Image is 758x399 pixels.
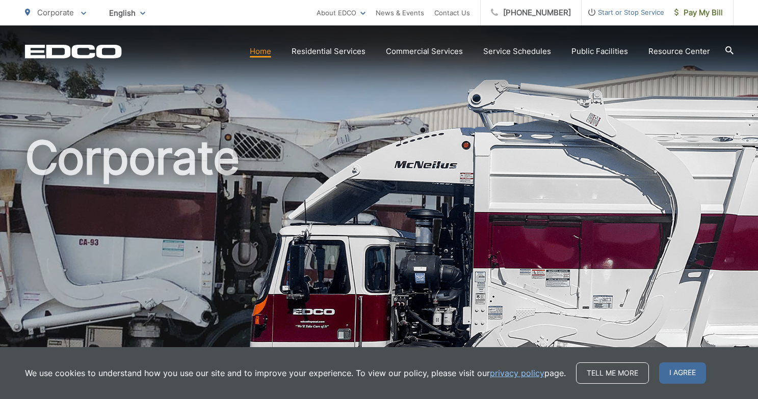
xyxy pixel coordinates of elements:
[250,45,271,58] a: Home
[576,362,649,384] a: Tell me more
[490,367,544,379] a: privacy policy
[483,45,551,58] a: Service Schedules
[674,7,723,19] span: Pay My Bill
[571,45,628,58] a: Public Facilities
[292,45,365,58] a: Residential Services
[434,7,470,19] a: Contact Us
[101,4,153,22] span: English
[317,7,365,19] a: About EDCO
[25,367,566,379] p: We use cookies to understand how you use our site and to improve your experience. To view our pol...
[648,45,710,58] a: Resource Center
[25,44,122,59] a: EDCD logo. Return to the homepage.
[376,7,424,19] a: News & Events
[386,45,463,58] a: Commercial Services
[37,8,74,17] span: Corporate
[659,362,706,384] span: I agree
